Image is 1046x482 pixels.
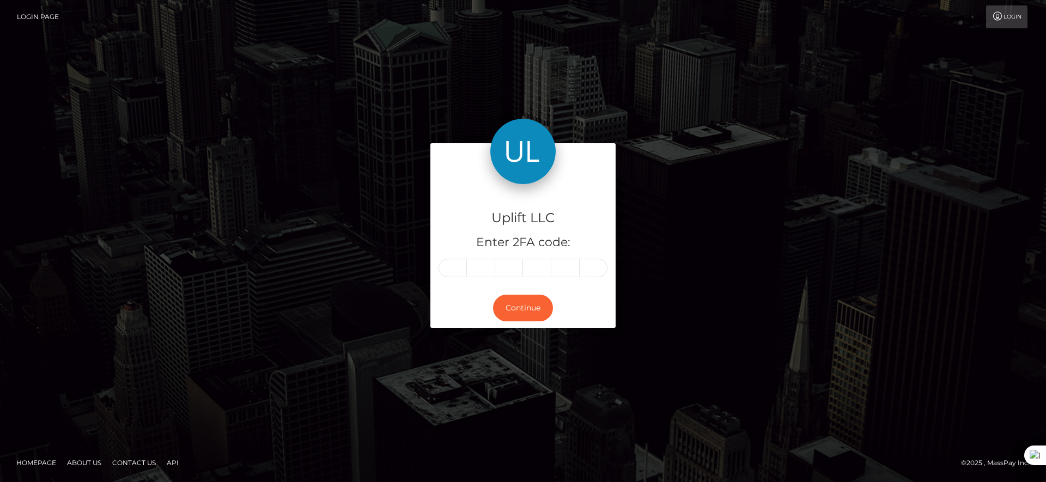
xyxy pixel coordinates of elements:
[12,454,60,471] a: Homepage
[17,5,59,28] a: Login Page
[108,454,160,471] a: Contact Us
[961,457,1038,469] div: © 2025 , MassPay Inc.
[162,454,183,471] a: API
[493,295,553,321] button: Continue
[63,454,106,471] a: About Us
[439,234,607,251] h5: Enter 2FA code:
[439,209,607,228] h4: Uplift LLC
[490,119,556,184] img: Uplift LLC
[986,5,1027,28] a: Login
